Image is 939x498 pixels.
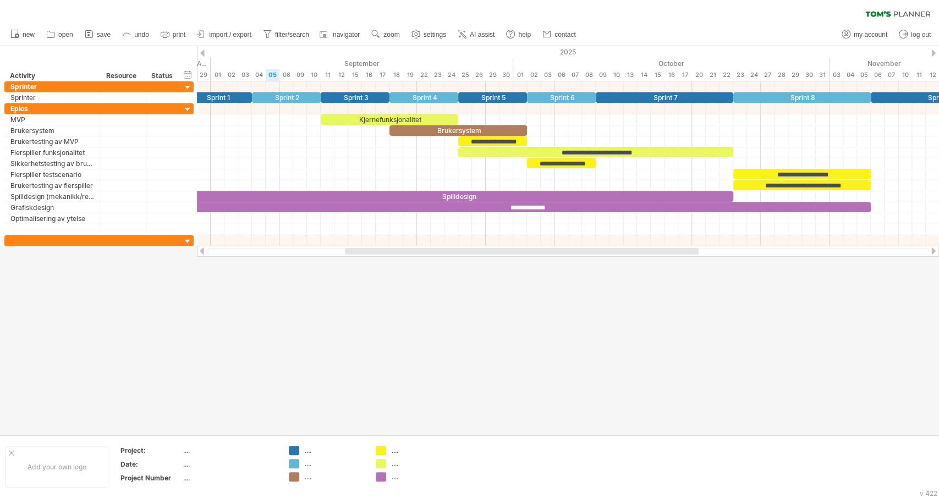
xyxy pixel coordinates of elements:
div: Sprint 7 [596,92,733,103]
div: Sprinter [10,81,95,92]
a: undo [119,27,152,42]
a: AI assist [455,27,498,42]
div: Thursday, 30 October 2025 [802,69,816,81]
div: .... [305,459,365,468]
span: contact [554,31,576,38]
div: Thursday, 23 October 2025 [733,69,747,81]
div: Friday, 24 October 2025 [747,69,761,81]
span: open [58,31,73,38]
div: .... [183,446,276,455]
div: Thursday, 4 September 2025 [252,69,266,81]
div: Friday, 3 October 2025 [541,69,554,81]
div: Resource [106,70,140,81]
div: Kjernefunksjonalitet [321,114,458,125]
a: new [8,27,38,42]
div: Monday, 15 September 2025 [348,69,362,81]
a: settings [409,27,449,42]
div: Wednesday, 3 September 2025 [238,69,252,81]
div: Thursday, 2 October 2025 [527,69,541,81]
div: Brukersystem [10,125,95,136]
div: Friday, 19 September 2025 [403,69,417,81]
div: Monday, 22 September 2025 [417,69,431,81]
div: Sprint 1 [183,92,252,103]
div: Friday, 29 August 2025 [197,69,211,81]
div: Monday, 13 October 2025 [623,69,637,81]
a: save [82,27,114,42]
div: Brukersystem [389,125,527,136]
div: Wednesday, 29 October 2025 [788,69,802,81]
div: Sprint 2 [252,92,321,103]
div: Thursday, 18 September 2025 [389,69,403,81]
div: Friday, 5 September 2025 [266,69,279,81]
div: Project Number [120,473,181,483]
div: Wednesday, 17 September 2025 [376,69,389,81]
div: Tuesday, 23 September 2025 [431,69,444,81]
div: Thursday, 11 September 2025 [321,69,334,81]
div: Friday, 17 October 2025 [678,69,692,81]
div: Project: [120,446,181,455]
div: .... [183,473,276,483]
div: September 2025 [211,58,513,69]
div: Sprint 8 [733,92,871,103]
div: .... [392,446,452,455]
div: Tuesday, 21 October 2025 [706,69,720,81]
div: Wednesday, 15 October 2025 [651,69,665,81]
div: Flerspiller testscenario [10,169,95,180]
span: save [97,31,111,38]
div: Sprint 3 [321,92,389,103]
a: log out [896,27,934,42]
div: Wednesday, 5 November 2025 [857,69,871,81]
div: .... [305,446,365,455]
a: open [43,27,76,42]
div: .... [305,472,365,482]
div: Monday, 10 November 2025 [898,69,912,81]
div: Monday, 29 September 2025 [486,69,499,81]
div: Tuesday, 16 September 2025 [362,69,376,81]
span: print [173,31,185,38]
div: Status [151,70,175,81]
div: Sprinter [10,92,95,103]
span: undo [134,31,149,38]
div: Sprint 5 [458,92,527,103]
div: Date: [120,460,181,469]
div: Monday, 8 September 2025 [279,69,293,81]
div: Add your own logo [6,446,108,488]
div: Thursday, 6 November 2025 [871,69,885,81]
div: .... [183,460,276,469]
div: Wednesday, 8 October 2025 [582,69,596,81]
span: log out [911,31,931,38]
div: Friday, 12 September 2025 [334,69,348,81]
div: Friday, 7 November 2025 [885,69,898,81]
div: Friday, 26 September 2025 [472,69,486,81]
div: Optimalisering av ytelse [10,213,95,224]
div: .... [392,472,452,482]
span: import / export [209,31,251,38]
div: Epics [10,103,95,114]
div: Tuesday, 11 November 2025 [912,69,926,81]
div: Activity [10,70,95,81]
div: Monday, 27 October 2025 [761,69,775,81]
div: Tuesday, 9 September 2025 [293,69,307,81]
div: .... [392,459,452,468]
div: Tuesday, 4 November 2025 [843,69,857,81]
span: help [518,31,531,38]
div: Thursday, 16 October 2025 [665,69,678,81]
div: Tuesday, 30 September 2025 [499,69,513,81]
div: Thursday, 9 October 2025 [596,69,609,81]
a: import / export [194,27,255,42]
div: Friday, 10 October 2025 [609,69,623,81]
div: Spilldesign (mekanikk/regler) [10,191,95,202]
span: filter/search [275,31,309,38]
span: zoom [383,31,399,38]
div: Wednesday, 1 October 2025 [513,69,527,81]
div: Wednesday, 10 September 2025 [307,69,321,81]
div: October 2025 [513,58,830,69]
a: zoom [369,27,403,42]
div: MVP [10,114,95,125]
span: AI assist [470,31,495,38]
div: Wednesday, 24 September 2025 [444,69,458,81]
div: Monday, 20 October 2025 [692,69,706,81]
a: help [503,27,534,42]
a: contact [540,27,579,42]
div: Thursday, 25 September 2025 [458,69,472,81]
